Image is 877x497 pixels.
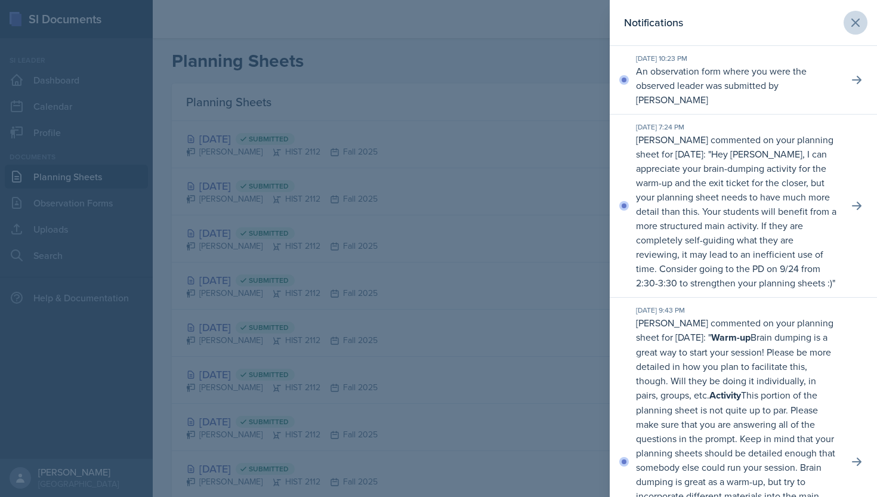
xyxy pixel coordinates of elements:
[636,147,836,289] p: Hey [PERSON_NAME], I can appreciate your brain-dumping activity for the warm-up and the exit tick...
[636,132,839,290] p: [PERSON_NAME] commented on your planning sheet for [DATE]: " "
[636,305,839,316] div: [DATE] 9:43 PM
[636,53,839,64] div: [DATE] 10:23 PM
[709,388,741,402] strong: Activity
[636,331,831,402] p: Brain dumping is a great way to start your session! Please be more detailed in how you plan to fa...
[711,331,751,344] strong: Warm-up
[636,64,839,107] p: An observation form where you were the observed leader was submitted by [PERSON_NAME]
[624,14,683,31] h2: Notifications
[636,122,839,132] div: [DATE] 7:24 PM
